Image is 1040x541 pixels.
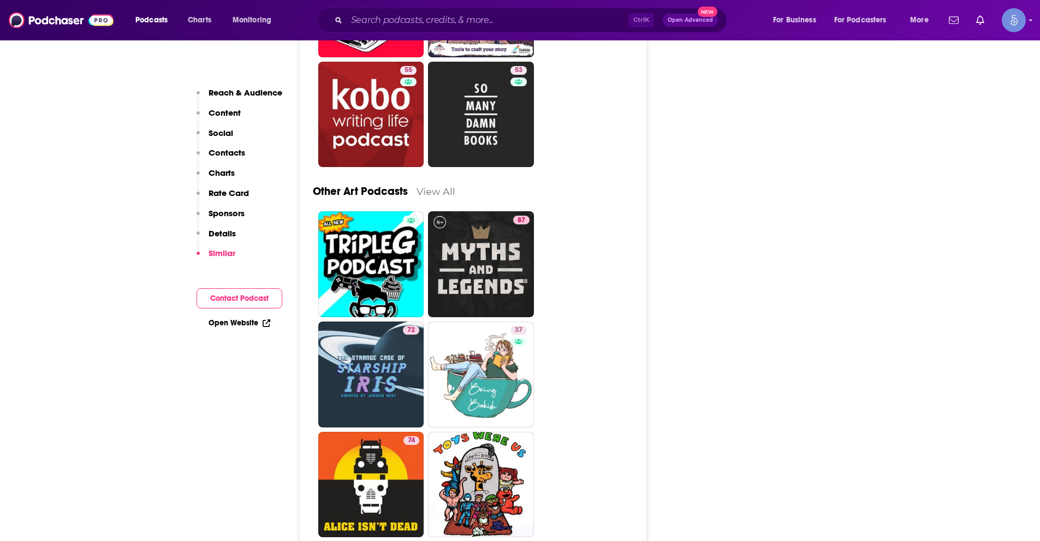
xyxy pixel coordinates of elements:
a: 72 [318,322,424,427]
a: Show notifications dropdown [972,11,989,29]
button: Reach & Audience [197,87,282,108]
button: Charts [197,168,235,188]
a: 37 [510,326,527,335]
a: 72 [403,326,419,335]
a: Show notifications dropdown [944,11,963,29]
button: Show profile menu [1002,8,1026,32]
p: Details [209,228,236,239]
a: 87 [428,211,534,317]
button: open menu [225,11,286,29]
a: Other Art Podcasts [313,185,408,198]
p: Social [209,128,233,138]
button: open menu [128,11,182,29]
span: 55 [405,65,412,76]
span: Logged in as Spiral5-G1 [1002,8,1026,32]
span: Open Advanced [668,17,713,23]
button: Rate Card [197,188,249,208]
button: Content [197,108,241,128]
input: Search podcasts, credits, & more... [347,11,628,29]
button: Contact Podcast [197,288,282,308]
img: Podchaser - Follow, Share and Rate Podcasts [9,10,114,31]
span: For Business [773,13,816,28]
button: Sponsors [197,208,245,228]
a: 53 [428,62,534,168]
button: open menu [902,11,942,29]
img: User Profile [1002,8,1026,32]
a: View All [417,186,455,197]
span: More [910,13,929,28]
a: 55 [400,66,417,75]
button: Details [197,228,236,248]
span: Podcasts [135,13,168,28]
a: Open Website [209,318,270,328]
span: 37 [515,325,522,336]
a: 53 [510,66,527,75]
span: Monitoring [233,13,271,28]
button: Social [197,128,233,148]
button: open menu [765,11,830,29]
p: Contacts [209,147,245,158]
p: Content [209,108,241,118]
p: Charts [209,168,235,178]
span: Charts [188,13,211,28]
span: 53 [515,65,522,76]
div: Search podcasts, credits, & more... [327,8,738,33]
span: New [698,7,717,17]
button: Similar [197,248,235,268]
span: Ctrl K [628,13,654,27]
p: Rate Card [209,188,249,198]
span: 74 [408,435,415,446]
a: 55 [318,62,424,168]
span: 72 [407,325,415,336]
button: Contacts [197,147,245,168]
a: 74 [318,432,424,538]
a: 87 [513,216,530,224]
p: Similar [209,248,235,258]
p: Sponsors [209,208,245,218]
button: Open AdvancedNew [663,14,718,27]
span: For Podcasters [834,13,887,28]
a: 37 [428,322,534,427]
a: Charts [181,11,218,29]
a: 74 [403,436,419,445]
button: open menu [827,11,902,29]
span: 87 [518,215,525,226]
p: Reach & Audience [209,87,282,98]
